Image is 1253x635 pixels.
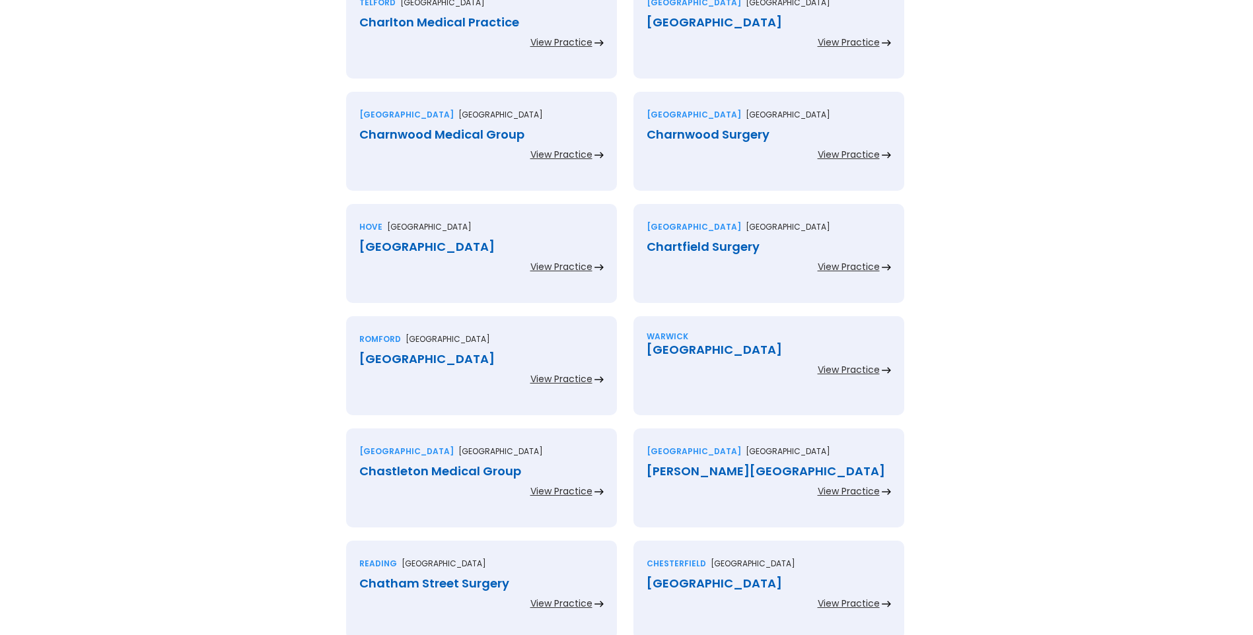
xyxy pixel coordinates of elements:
p: [GEOGRAPHIC_DATA] [458,108,543,121]
div: View Practice [530,36,592,49]
div: [PERSON_NAME][GEOGRAPHIC_DATA] [647,465,891,478]
div: [GEOGRAPHIC_DATA] [647,343,891,356]
a: [GEOGRAPHIC_DATA][GEOGRAPHIC_DATA]Chartfield SurgeryView Practice [633,204,904,316]
p: [GEOGRAPHIC_DATA] [746,108,830,121]
div: [GEOGRAPHIC_DATA] [647,577,891,590]
div: Chatham Street Surgery [359,577,604,590]
div: Charnwood Surgery [647,128,891,141]
div: Chastleton Medical Group [359,465,604,478]
a: Hove[GEOGRAPHIC_DATA][GEOGRAPHIC_DATA]View Practice [346,204,617,316]
div: [GEOGRAPHIC_DATA] [647,445,741,458]
div: View Practice [818,148,880,161]
a: Warwick[GEOGRAPHIC_DATA]View Practice [633,316,904,428]
p: [GEOGRAPHIC_DATA] [746,445,830,458]
div: View Practice [818,597,880,610]
div: View Practice [818,260,880,273]
div: View Practice [818,363,880,376]
a: [GEOGRAPHIC_DATA][GEOGRAPHIC_DATA]Charnwood SurgeryView Practice [633,92,904,204]
div: View Practice [530,485,592,498]
div: Warwick [647,330,688,343]
div: Romford [359,333,401,346]
div: [GEOGRAPHIC_DATA] [359,352,604,366]
p: [GEOGRAPHIC_DATA] [458,445,543,458]
a: [GEOGRAPHIC_DATA][GEOGRAPHIC_DATA]Charnwood Medical GroupView Practice [346,92,617,204]
p: [GEOGRAPHIC_DATA] [387,220,472,234]
div: [GEOGRAPHIC_DATA] [647,16,891,29]
div: Chartfield Surgery [647,240,891,253]
div: [GEOGRAPHIC_DATA] [647,108,741,121]
a: [GEOGRAPHIC_DATA][GEOGRAPHIC_DATA][PERSON_NAME][GEOGRAPHIC_DATA]View Practice [633,428,904,541]
div: Chesterfield [647,557,706,570]
p: [GEOGRAPHIC_DATA] [406,333,490,346]
div: [GEOGRAPHIC_DATA] [359,108,454,121]
div: View Practice [530,597,592,610]
a: Romford[GEOGRAPHIC_DATA][GEOGRAPHIC_DATA]View Practice [346,316,617,428]
div: Charlton Medical Practice [359,16,604,29]
div: [GEOGRAPHIC_DATA] [647,220,741,234]
div: [GEOGRAPHIC_DATA] [359,445,454,458]
div: [GEOGRAPHIC_DATA] [359,240,604,253]
div: View Practice [818,36,880,49]
p: [GEOGRAPHIC_DATA] [402,557,486,570]
a: [GEOGRAPHIC_DATA][GEOGRAPHIC_DATA]Chastleton Medical GroupView Practice [346,428,617,541]
div: View Practice [530,148,592,161]
div: View Practice [530,260,592,273]
div: View Practice [818,485,880,498]
p: [GEOGRAPHIC_DATA] [711,557,795,570]
div: Reading [359,557,397,570]
div: View Practice [530,372,592,385]
p: [GEOGRAPHIC_DATA] [746,220,830,234]
div: Charnwood Medical Group [359,128,604,141]
div: Hove [359,220,382,234]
